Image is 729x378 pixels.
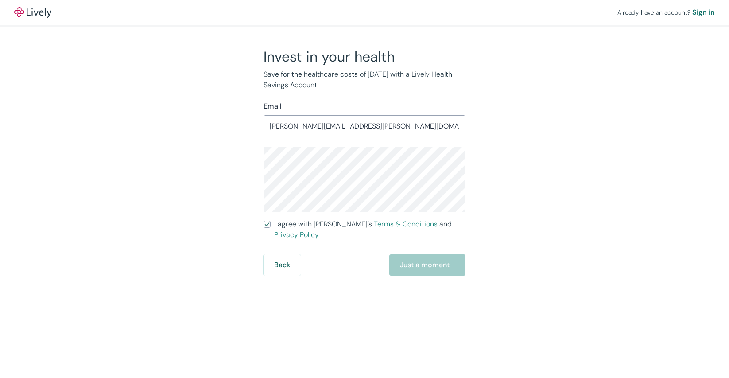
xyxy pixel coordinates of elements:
[274,219,465,240] span: I agree with [PERSON_NAME]’s and
[264,254,301,276] button: Back
[264,48,465,66] h2: Invest in your health
[264,69,465,90] p: Save for the healthcare costs of [DATE] with a Lively Health Savings Account
[14,7,51,18] a: LivelyLively
[14,7,51,18] img: Lively
[274,230,319,239] a: Privacy Policy
[374,219,438,229] a: Terms & Conditions
[264,101,282,112] label: Email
